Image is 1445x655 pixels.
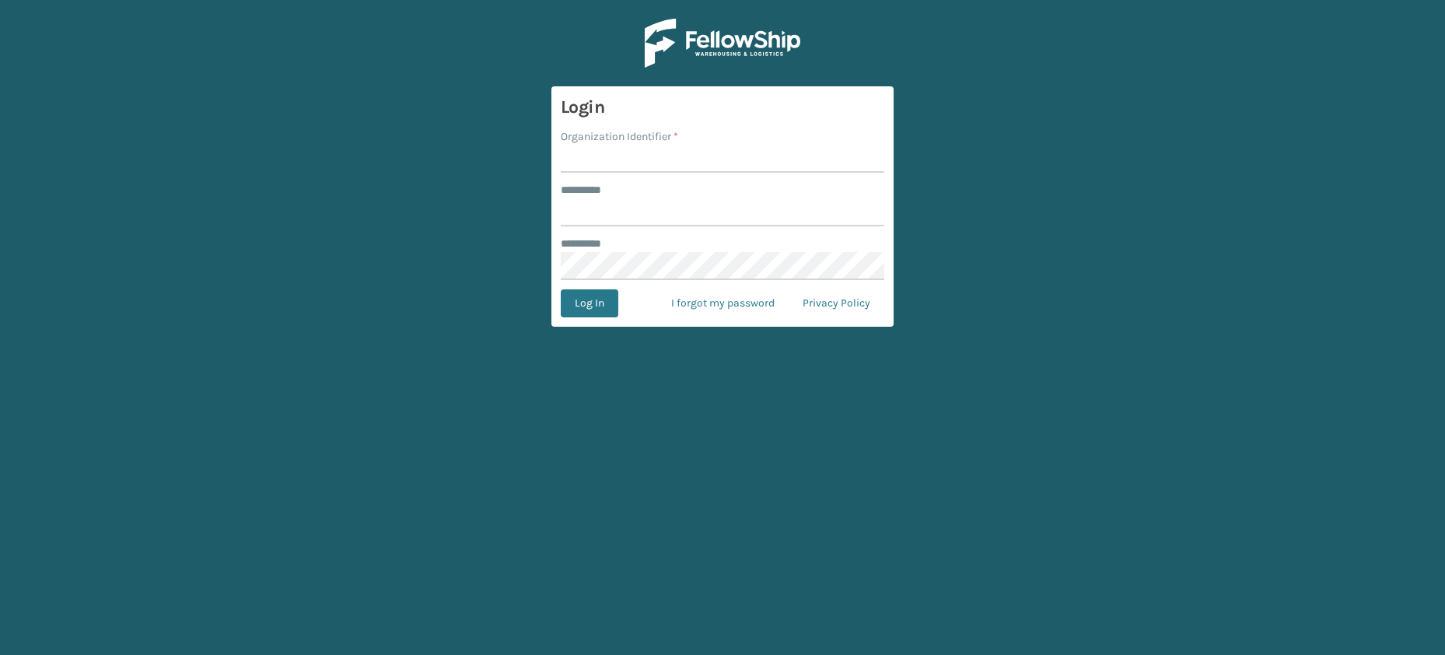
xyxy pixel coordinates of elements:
a: Privacy Policy [789,289,884,317]
img: Logo [645,19,800,68]
a: I forgot my password [657,289,789,317]
h3: Login [561,96,884,119]
label: Organization Identifier [561,128,678,145]
button: Log In [561,289,618,317]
